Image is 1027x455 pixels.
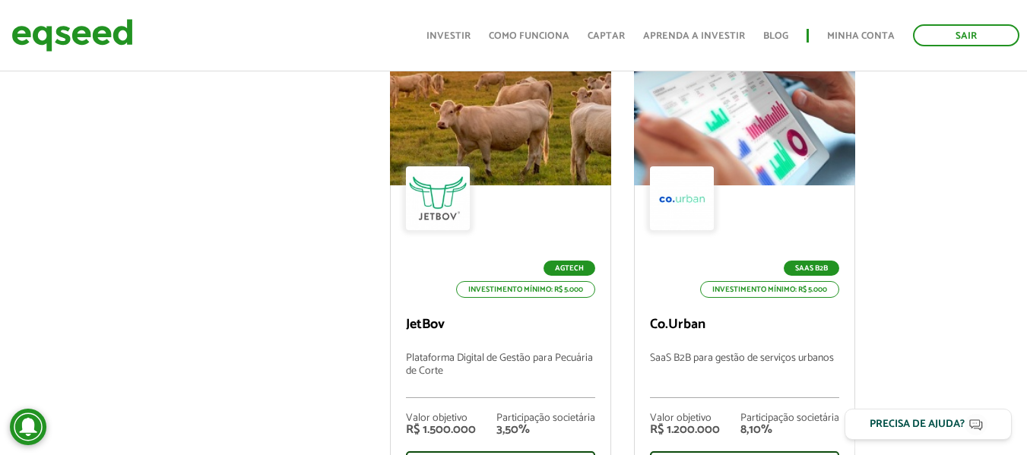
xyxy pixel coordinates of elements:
[740,424,839,436] div: 8,10%
[406,424,476,436] div: R$ 1.500.000
[740,413,839,424] div: Participação societária
[588,31,625,41] a: Captar
[650,317,839,333] p: Co.Urban
[650,424,720,436] div: R$ 1.200.000
[496,424,595,436] div: 3,50%
[496,413,595,424] div: Participação societária
[489,31,569,41] a: Como funciona
[456,281,595,298] p: Investimento mínimo: R$ 5.000
[406,352,595,398] p: Plataforma Digital de Gestão para Pecuária de Corte
[643,31,745,41] a: Aprenda a investir
[784,261,839,276] p: SaaS B2B
[426,31,471,41] a: Investir
[700,281,839,298] p: Investimento mínimo: R$ 5.000
[913,24,1019,46] a: Sair
[763,31,788,41] a: Blog
[650,352,839,398] p: SaaS B2B para gestão de serviços urbanos
[544,261,595,276] p: Agtech
[406,413,476,424] div: Valor objetivo
[650,413,720,424] div: Valor objetivo
[406,317,595,333] p: JetBov
[827,31,895,41] a: Minha conta
[11,15,133,55] img: EqSeed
